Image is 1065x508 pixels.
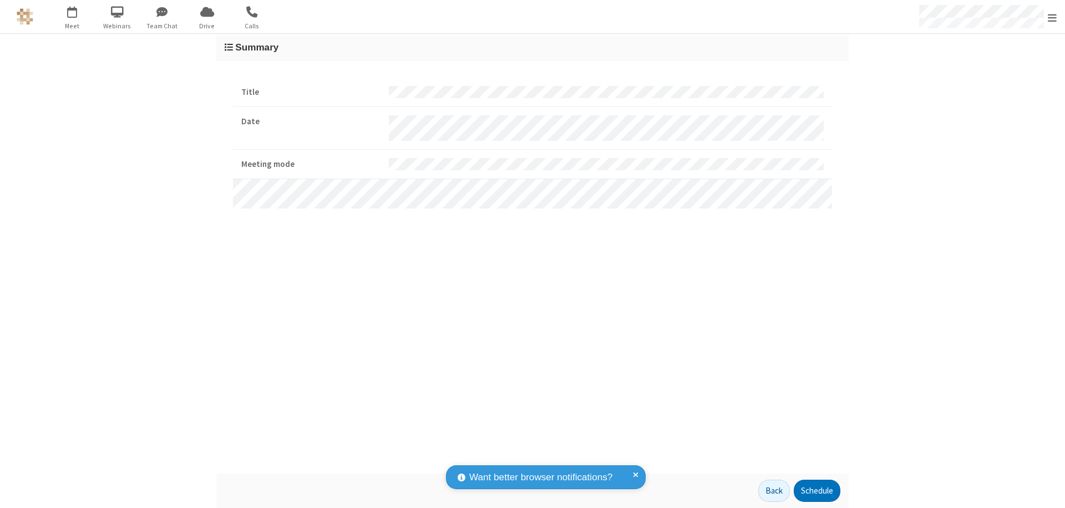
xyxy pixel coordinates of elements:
span: Calls [231,21,273,31]
span: Want better browser notifications? [469,470,612,485]
span: Summary [235,42,278,53]
iframe: Chat [1037,479,1057,500]
button: Schedule [794,480,840,502]
span: Team Chat [141,21,183,31]
span: Webinars [97,21,138,31]
strong: Title [241,86,381,99]
img: QA Selenium DO NOT DELETE OR CHANGE [17,8,33,25]
strong: Meeting mode [241,158,381,171]
span: Meet [52,21,93,31]
button: Back [758,480,790,502]
strong: Date [241,115,381,128]
span: Drive [186,21,228,31]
